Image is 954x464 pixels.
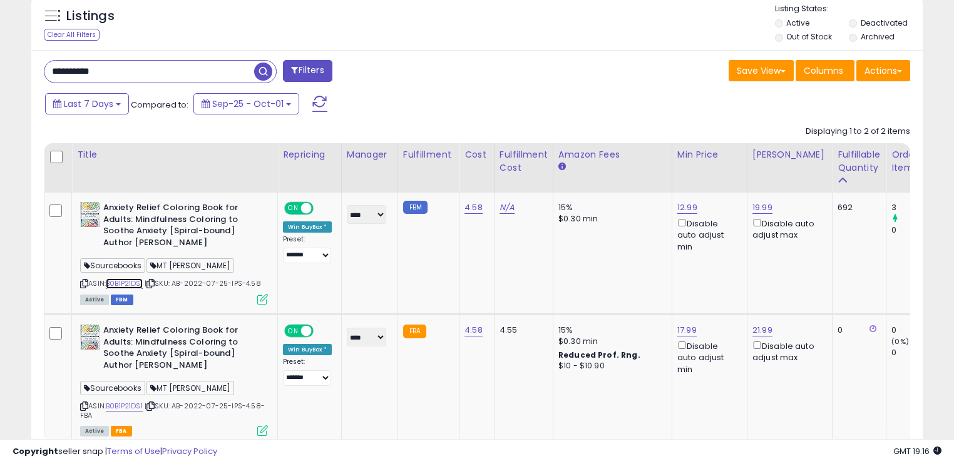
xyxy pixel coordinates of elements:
[103,325,255,374] b: Anxiety Relief Coloring Book for Adults: Mindfulness Coloring to Soothe Anxiety [Spiral-bound] Au...
[283,358,332,386] div: Preset:
[80,295,109,305] span: All listings currently available for purchase on Amazon
[341,143,397,193] th: CSV column name: cust_attr_1_Manager
[464,324,483,336] a: 4.58
[464,201,483,214] a: 4.58
[66,8,115,25] h5: Listings
[786,31,832,42] label: Out of Stock
[80,426,109,436] span: All listings currently available for purchase on Amazon
[283,344,332,355] div: Win BuyBox *
[677,216,737,253] div: Disable auto adjust min
[891,224,942,236] div: 0
[752,324,772,336] a: 21.99
[283,235,332,263] div: Preset:
[13,446,217,458] div: seller snap | |
[146,381,235,395] span: MT [PERSON_NAME]
[80,381,145,395] span: Sourcebooks
[677,201,697,214] a: 12.99
[891,347,942,358] div: 0
[558,336,662,347] div: $0.30 min
[111,295,133,305] span: FBM
[285,326,301,336] span: ON
[806,126,910,138] div: Displaying 1 to 2 of 2 items
[403,201,428,214] small: FBM
[775,3,923,15] p: Listing States:
[500,148,548,174] div: Fulfillment Cost
[500,325,543,336] div: 4.55
[44,29,100,41] div: Clear All Filters
[838,148,881,174] div: Fulfillable Quantity
[838,202,876,213] div: 692
[145,278,261,288] span: | SKU: AB-2022-07-25-IPS-4.58
[283,221,332,233] div: Win BuyBox *
[796,60,854,81] button: Columns
[752,216,823,241] div: Disable auto adjust max
[77,148,272,161] div: Title
[283,60,332,82] button: Filters
[45,93,129,114] button: Last 7 Days
[891,325,942,336] div: 0
[729,60,794,81] button: Save View
[677,148,742,161] div: Min Price
[464,148,489,161] div: Cost
[891,336,909,346] small: (0%)
[752,148,827,161] div: [PERSON_NAME]
[80,258,145,273] span: Sourcebooks
[558,325,662,336] div: 15%
[283,148,336,161] div: Repricing
[106,278,143,289] a: B0B1P21DS1
[893,445,941,457] span: 2025-10-9 19:16 GMT
[558,350,640,360] b: Reduced Prof. Rng.
[347,148,392,161] div: Manager
[103,202,255,251] b: Anxiety Relief Coloring Book for Adults: Mindfulness Coloring to Soothe Anxiety [Spiral-bound] Au...
[212,98,284,110] span: Sep-25 - Oct-01
[558,213,662,224] div: $0.30 min
[162,445,217,457] a: Privacy Policy
[838,325,876,336] div: 0
[856,60,910,81] button: Actions
[107,445,160,457] a: Terms of Use
[752,339,823,363] div: Disable auto adjust max
[312,203,332,214] span: OFF
[558,202,662,213] div: 15%
[558,361,662,371] div: $10 - $10.90
[500,201,515,214] a: N/A
[861,31,895,42] label: Archived
[131,99,188,111] span: Compared to:
[804,64,843,77] span: Columns
[558,148,667,161] div: Amazon Fees
[312,326,332,336] span: OFF
[80,401,265,420] span: | SKU: AB-2022-07-25-IPS-4.58-FBA
[677,324,697,336] a: 17.99
[861,18,908,28] label: Deactivated
[403,325,426,338] small: FBA
[285,203,301,214] span: ON
[891,202,942,213] div: 3
[80,325,268,435] div: ASIN:
[193,93,299,114] button: Sep-25 - Oct-01
[64,98,113,110] span: Last 7 Days
[891,148,937,174] div: Ordered Items
[106,401,143,411] a: B0B1P21DS1
[786,18,809,28] label: Active
[146,258,235,273] span: MT [PERSON_NAME]
[111,426,132,436] span: FBA
[677,339,737,375] div: Disable auto adjust min
[80,202,100,227] img: 51xn1JwqJjL._SL40_.jpg
[80,325,100,350] img: 51xn1JwqJjL._SL40_.jpg
[752,201,772,214] a: 19.99
[558,161,566,173] small: Amazon Fees.
[13,445,58,457] strong: Copyright
[403,148,454,161] div: Fulfillment
[80,202,268,303] div: ASIN:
